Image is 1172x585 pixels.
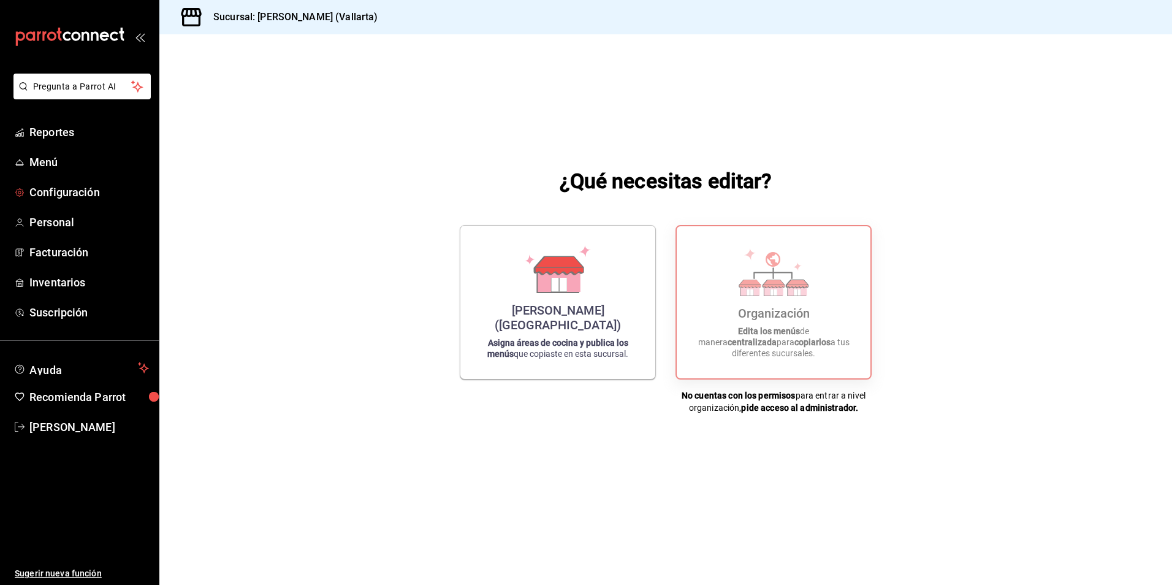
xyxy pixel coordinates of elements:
span: Recomienda Parrot [29,389,149,405]
strong: No cuentas con los permisos [682,391,796,400]
strong: centralizada [728,337,777,347]
p: que copiaste en esta sucursal. [475,337,641,359]
strong: pide acceso al administrador. [741,403,858,413]
strong: copiarlos [794,337,831,347]
span: Personal [29,214,149,231]
strong: Edita los menús [738,326,800,336]
span: Menú [29,154,149,170]
span: Configuración [29,184,149,201]
button: open_drawer_menu [135,32,145,42]
span: Facturación [29,244,149,261]
h1: ¿Qué necesitas editar? [560,166,772,196]
strong: Asigna áreas de cocina y publica los menús [487,338,628,359]
p: de manera para a tus diferentes sucursales. [691,326,856,359]
span: Inventarios [29,274,149,291]
button: Pregunta a Parrot AI [13,74,151,99]
span: Pregunta a Parrot AI [33,80,132,93]
div: para entrar a nivel organización, [675,389,872,414]
div: Organización [738,306,810,321]
span: Sugerir nueva función [15,567,149,580]
span: [PERSON_NAME] [29,419,149,435]
span: Reportes [29,124,149,140]
span: Suscripción [29,304,149,321]
div: [PERSON_NAME] ([GEOGRAPHIC_DATA]) [475,303,641,332]
h3: Sucursal: [PERSON_NAME] (Vallarta) [204,10,378,25]
span: Ayuda [29,361,133,375]
a: Pregunta a Parrot AI [9,89,151,102]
